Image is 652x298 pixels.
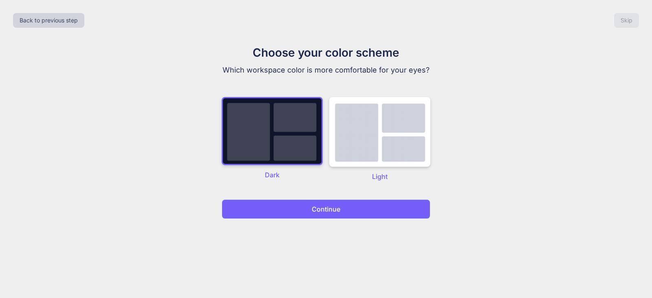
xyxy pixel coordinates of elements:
p: Light [329,172,430,181]
p: Which workspace color is more comfortable for your eyes? [189,64,463,76]
img: dark [329,97,430,167]
button: Continue [222,199,430,219]
img: dark [222,97,323,165]
h1: Choose your color scheme [189,44,463,61]
p: Continue [312,204,340,214]
button: Back to previous step [13,13,84,28]
p: Dark [222,170,323,180]
button: Skip [614,13,639,28]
